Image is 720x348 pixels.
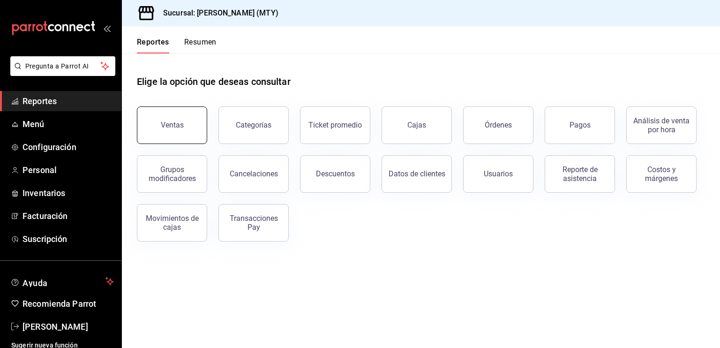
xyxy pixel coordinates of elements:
[225,214,283,232] div: Transacciones Pay
[22,118,114,130] span: Menú
[484,169,513,178] div: Usuarios
[218,155,289,193] button: Cancelaciones
[137,38,217,53] div: navigation tabs
[22,210,114,222] span: Facturación
[551,165,609,183] div: Reporte de asistencia
[137,155,207,193] button: Grupos modificadores
[22,233,114,245] span: Suscripción
[463,155,533,193] button: Usuarios
[300,155,370,193] button: Descuentos
[632,165,690,183] div: Costos y márgenes
[463,106,533,144] button: Órdenes
[137,38,169,53] button: Reportes
[22,187,114,199] span: Inventarios
[407,120,427,131] div: Cajas
[137,75,291,89] h1: Elige la opción que deseas consultar
[570,121,591,129] div: Pagos
[143,165,201,183] div: Grupos modificadores
[22,141,114,153] span: Configuración
[22,297,114,310] span: Recomienda Parrot
[389,169,445,178] div: Datos de clientes
[161,121,184,129] div: Ventas
[184,38,217,53] button: Resumen
[10,56,115,76] button: Pregunta a Parrot AI
[218,204,289,242] button: Transacciones Pay
[485,121,512,129] div: Órdenes
[22,95,114,107] span: Reportes
[143,214,201,232] div: Movimientos de cajas
[545,155,615,193] button: Reporte de asistencia
[218,106,289,144] button: Categorías
[236,121,271,129] div: Categorías
[545,106,615,144] button: Pagos
[137,204,207,242] button: Movimientos de cajas
[316,169,355,178] div: Descuentos
[230,169,278,178] div: Cancelaciones
[25,61,101,71] span: Pregunta a Parrot AI
[382,155,452,193] button: Datos de clientes
[22,320,114,333] span: [PERSON_NAME]
[7,68,115,78] a: Pregunta a Parrot AI
[626,106,697,144] button: Análisis de venta por hora
[22,164,114,176] span: Personal
[156,8,278,19] h3: Sucursal: [PERSON_NAME] (MTY)
[632,116,690,134] div: Análisis de venta por hora
[103,24,111,32] button: open_drawer_menu
[300,106,370,144] button: Ticket promedio
[626,155,697,193] button: Costos y márgenes
[308,121,362,129] div: Ticket promedio
[137,106,207,144] button: Ventas
[22,276,102,287] span: Ayuda
[382,106,452,144] a: Cajas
